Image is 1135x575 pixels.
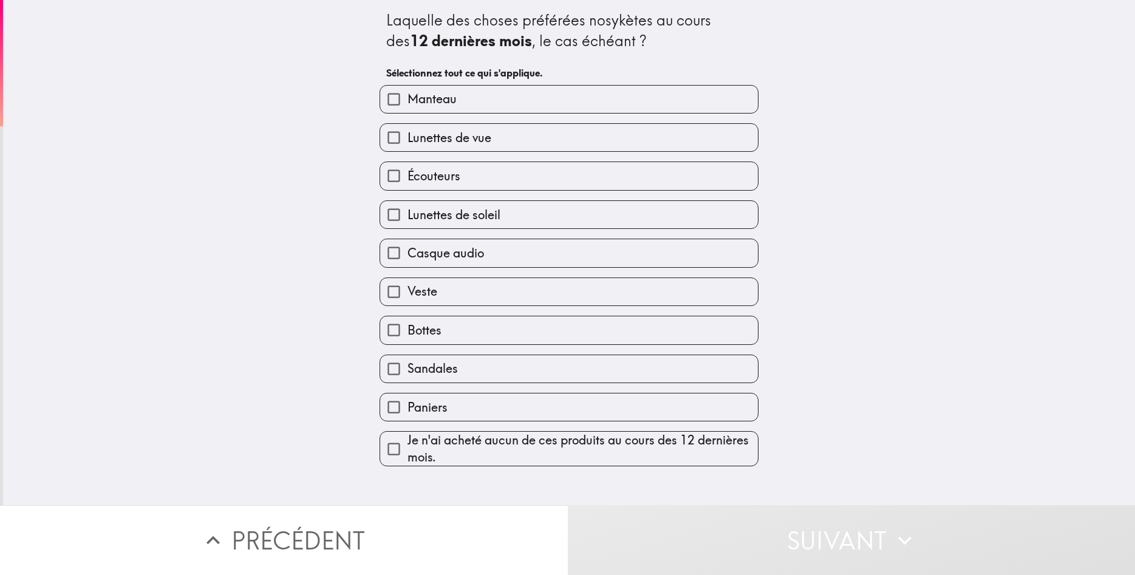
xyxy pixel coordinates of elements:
span: Écouteurs [407,168,460,185]
div: Laquelle des choses préférées nosykètes au cours des , le cas échéant ? [386,10,752,51]
button: Bottes [380,316,758,344]
button: Lunettes de vue [380,124,758,151]
span: Lunettes de vue [407,129,491,146]
span: Lunettes de soleil [407,206,500,223]
button: Casque audio [380,239,758,267]
span: Bottes [407,322,441,339]
span: Veste [407,283,437,300]
span: Manteau [407,90,457,107]
h6: Sélectionnez tout ce qui s'applique. [386,66,752,80]
b: 12 dernières mois [410,32,532,50]
button: Je n'ai acheté aucun de ces produits au cours des 12 dernières mois. [380,432,758,466]
button: Paniers [380,393,758,421]
button: Écouteurs [380,162,758,189]
button: Sandales [380,355,758,383]
button: Lunettes de soleil [380,201,758,228]
button: Manteau [380,86,758,113]
span: Casque audio [407,245,484,262]
span: Je n'ai acheté aucun de ces produits au cours des 12 dernières mois. [407,432,758,466]
span: Sandales [407,360,458,377]
span: Paniers [407,399,448,416]
button: Veste [380,278,758,305]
